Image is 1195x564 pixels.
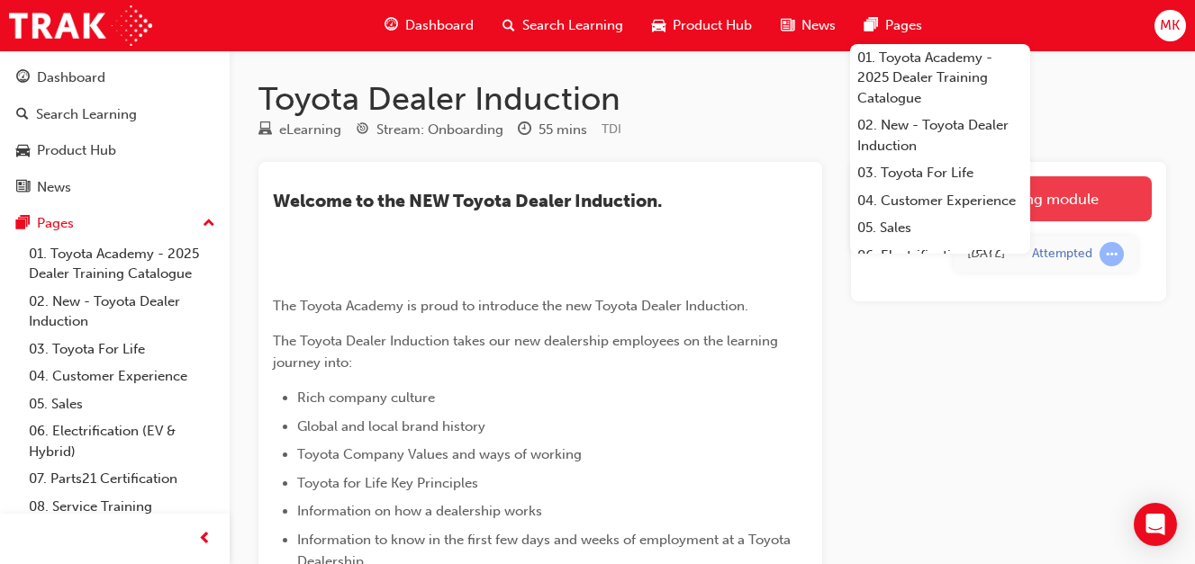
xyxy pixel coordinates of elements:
[273,298,748,314] span: The Toyota Academy is proud to introduce the new Toyota Dealer Induction.
[967,244,1005,264] div: Wed Sep 24 2025 11:18:35 GMT+1000 (Australian Eastern Standard Time)
[273,191,662,211] span: ​Welcome to the NEW Toyota Dealer Induction.
[16,216,30,232] span: pages-icon
[22,390,222,418] a: 05. Sales
[1032,246,1092,263] div: Attempted
[37,140,116,161] div: Product Hub
[22,336,222,363] a: 03. Toyota For Life
[16,143,30,159] span: car-icon
[850,214,1030,242] a: 05. Sales
[885,15,922,36] span: Pages
[7,134,222,167] a: Product Hub
[673,15,752,36] span: Product Hub
[22,417,222,465] a: 06. Electrification (EV & Hybrid)
[9,5,152,46] img: Trak
[1134,503,1177,546] div: Open Intercom Messenger
[539,120,587,140] div: 55 mins
[1160,15,1180,36] span: MK
[7,207,222,240] button: Pages
[37,213,74,234] div: Pages
[502,14,515,37] span: search-icon
[258,119,341,141] div: Type
[22,363,222,390] a: 04. Customer Experience
[850,187,1030,215] a: 04. Customer Experience
[22,288,222,336] a: 02. New - Toyota Dealer Induction
[850,112,1030,159] a: 02. New - Toyota Dealer Induction
[638,7,766,44] a: car-iconProduct Hub
[22,465,222,493] a: 07. Parts21 Certification
[405,15,474,36] span: Dashboard
[356,122,369,139] span: target-icon
[602,121,621,137] span: Learning resource code
[37,67,105,88] div: Dashboard
[385,14,398,37] span: guage-icon
[7,171,222,204] a: News
[518,119,587,141] div: Duration
[37,177,71,198] div: News
[850,7,937,44] a: pages-iconPages
[370,7,488,44] a: guage-iconDashboard
[376,120,503,140] div: Stream: Onboarding
[297,389,435,406] span: Rich company culture
[652,14,665,37] span: car-icon
[297,475,478,491] span: Toyota for Life Key Principles
[488,7,638,44] a: search-iconSearch Learning
[258,122,272,139] span: learningResourceType_ELEARNING-icon
[273,333,782,371] span: The Toyota Dealer Induction takes our new dealership employees on the learning journey into:
[16,70,30,86] span: guage-icon
[203,212,215,236] span: up-icon
[522,15,623,36] span: Search Learning
[850,44,1030,112] a: 01. Toyota Academy - 2025 Dealer Training Catalogue
[16,107,29,123] span: search-icon
[356,119,503,141] div: Stream
[850,242,1030,290] a: 06. Electrification (EV & Hybrid)
[766,7,850,44] a: news-iconNews
[7,98,222,131] a: Search Learning
[297,446,582,462] span: Toyota Company Values and ways of working
[7,58,222,207] button: DashboardSearch LearningProduct HubNews
[297,503,542,519] span: Information on how a dealership works
[1154,10,1186,41] button: MK
[781,14,794,37] span: news-icon
[801,15,836,36] span: News
[22,240,222,288] a: 01. Toyota Academy - 2025 Dealer Training Catalogue
[518,122,531,139] span: clock-icon
[16,180,30,196] span: news-icon
[258,79,1166,119] h1: Toyota Dealer Induction
[22,493,222,521] a: 08. Service Training
[7,61,222,94] a: Dashboard
[1100,242,1124,266] span: learningRecordVerb_ATTEMPT-icon
[850,159,1030,187] a: 03. Toyota For Life
[198,528,212,551] span: prev-icon
[865,14,878,37] span: pages-icon
[36,104,137,125] div: Search Learning
[297,418,485,434] span: Global and local brand history
[279,120,341,140] div: eLearning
